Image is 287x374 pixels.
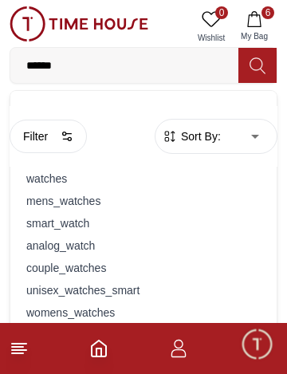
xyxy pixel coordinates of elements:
[20,190,267,212] div: mens_watches
[143,105,175,118] strong: watch
[20,279,267,301] div: unisex_watches_smart
[191,32,231,44] span: Wishlist
[20,212,267,234] div: smart_watch
[234,30,274,42] span: My Bag
[215,6,228,19] span: 0
[162,128,221,144] button: Sort By:
[10,6,148,41] img: ...
[191,6,231,47] a: 0Wishlist
[20,234,267,257] div: analog_watch
[20,100,267,123] div: [GEOGRAPHIC_DATA] co
[178,128,221,144] span: Sort By:
[261,6,274,19] span: 6
[20,167,267,190] div: watches
[89,339,108,358] a: Home
[231,6,277,47] button: 6My Bag
[240,327,275,362] div: Chat Widget
[20,301,267,324] div: womens_watches
[10,120,87,153] button: Filter
[20,257,267,279] div: couple_watches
